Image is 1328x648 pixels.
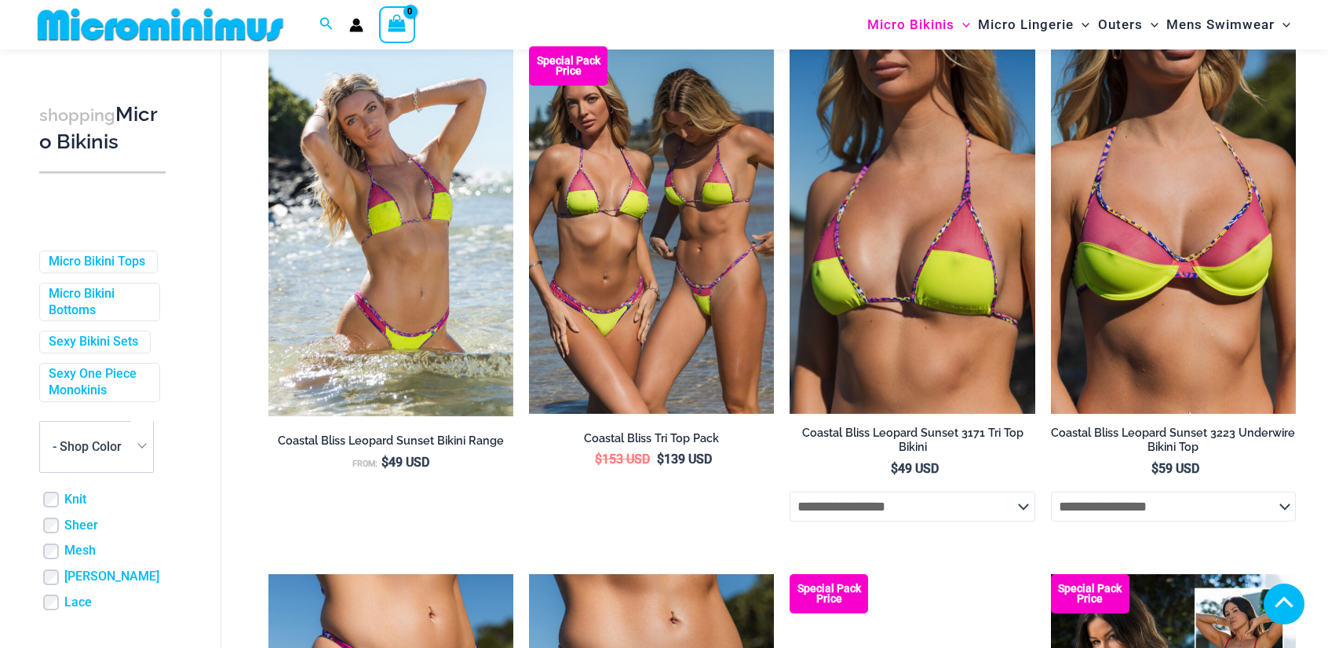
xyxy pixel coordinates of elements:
[790,584,868,604] b: Special Pack Price
[49,366,148,399] a: Sexy One Piece Monokinis
[978,5,1074,45] span: Micro Lingerie
[49,254,145,270] a: Micro Bikini Tops
[1051,426,1296,455] h2: Coastal Bliss Leopard Sunset 3223 Underwire Bikini Top
[867,5,954,45] span: Micro Bikinis
[529,431,774,452] a: Coastal Bliss Tri Top Pack
[1098,5,1143,45] span: Outers
[1051,426,1296,461] a: Coastal Bliss Leopard Sunset 3223 Underwire Bikini Top
[349,18,363,32] a: Account icon link
[1051,46,1296,414] img: Coastal Bliss Leopard Sunset 3223 Underwire Top 01
[319,15,334,35] a: Search icon link
[529,46,774,414] a: Coastal Bliss Leopard Sunset Tri Top Pack Coastal Bliss Leopard Sunset Tri Top Pack BCoastal Blis...
[529,431,774,446] h2: Coastal Bliss Tri Top Pack
[64,518,98,534] a: Sheer
[595,452,602,467] span: $
[64,569,159,585] a: [PERSON_NAME]
[529,46,774,414] img: Coastal Bliss Leopard Sunset Tri Top Pack
[64,492,86,508] a: Knit
[954,5,970,45] span: Menu Toggle
[974,5,1093,45] a: Micro LingerieMenu ToggleMenu Toggle
[790,426,1034,461] a: Coastal Bliss Leopard Sunset 3171 Tri Top Bikini
[268,46,513,417] a: Coastal Bliss Leopard Sunset 3171 Tri Top 4371 Thong Bikini 06Coastal Bliss Leopard Sunset 3171 T...
[268,46,513,417] img: Coastal Bliss Leopard Sunset 3171 Tri Top 4371 Thong Bikini 06
[1074,5,1089,45] span: Menu Toggle
[861,2,1297,47] nav: Site Navigation
[379,6,415,42] a: View Shopping Cart, empty
[381,455,389,470] span: $
[53,439,122,454] span: - Shop Color
[595,452,650,467] bdi: 153 USD
[657,452,712,467] bdi: 139 USD
[891,461,898,476] span: $
[39,105,115,125] span: shopping
[1051,584,1129,604] b: Special Pack Price
[1275,5,1290,45] span: Menu Toggle
[1166,5,1275,45] span: Mens Swimwear
[352,459,378,469] span: From:
[1151,461,1199,476] bdi: 59 USD
[863,5,974,45] a: Micro BikinisMenu ToggleMenu Toggle
[1151,461,1158,476] span: $
[268,434,513,454] a: Coastal Bliss Leopard Sunset Bikini Range
[657,452,664,467] span: $
[31,7,290,42] img: MM SHOP LOGO FLAT
[790,426,1034,455] h2: Coastal Bliss Leopard Sunset 3171 Tri Top Bikini
[1094,5,1162,45] a: OutersMenu ToggleMenu Toggle
[39,421,154,473] span: - Shop Color
[49,335,138,351] a: Sexy Bikini Sets
[268,434,513,448] h2: Coastal Bliss Leopard Sunset Bikini Range
[64,595,92,611] a: Lace
[64,544,96,560] a: Mesh
[49,286,148,319] a: Micro Bikini Bottoms
[891,461,939,476] bdi: 49 USD
[1143,5,1158,45] span: Menu Toggle
[790,46,1034,414] img: Coastal Bliss Leopard Sunset 3171 Tri Top 01
[381,455,429,470] bdi: 49 USD
[529,56,607,76] b: Special Pack Price
[39,101,166,156] h3: Micro Bikinis
[790,46,1034,414] a: Coastal Bliss Leopard Sunset 3171 Tri Top 01Coastal Bliss Leopard Sunset 3171 Tri Top 4371 Thong ...
[1051,46,1296,414] a: Coastal Bliss Leopard Sunset 3223 Underwire Top 01Coastal Bliss Leopard Sunset 3223 Underwire Top...
[1162,5,1294,45] a: Mens SwimwearMenu ToggleMenu Toggle
[40,422,153,472] span: - Shop Color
